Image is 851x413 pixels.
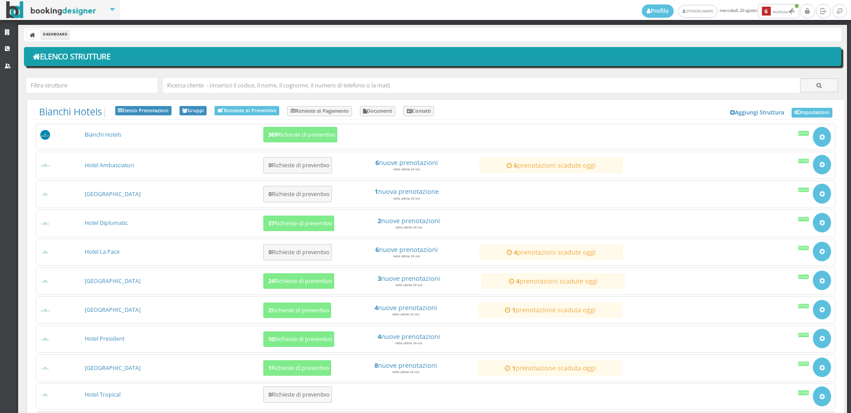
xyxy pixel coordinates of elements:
button: 37Richieste di preventivo [263,216,334,231]
button: 0Richieste di preventivo [263,186,332,202]
input: Filtra strutture [27,78,157,93]
button: 6Notifiche [758,4,799,18]
div: Attiva [798,362,809,366]
img: f1a57c167d3611ed9c9d0608f5526cb6_max100.png [40,393,51,397]
b: 6 [762,7,771,16]
img: ea773b7e7d3611ed9c9d0608f5526cb6_max100.png [40,366,51,370]
a: [PERSON_NAME] [678,5,718,18]
div: Attiva [798,131,809,135]
a: 3nuove prenotazioni [341,275,476,282]
strong: 4 [516,277,519,285]
small: nelle ultime 24 ore [395,225,422,229]
h5: Richieste di preventivo [266,162,330,169]
b: 24 [268,277,274,285]
a: 1nuova prenotazione [339,188,474,195]
a: 2nuove prenotazioni [341,217,476,224]
img: b34dc2487d3611ed9c9d0608f5526cb6_max100.png [40,193,51,197]
small: nelle ultime 24 ore [393,254,420,258]
button: 10Richieste di preventivo [263,331,334,347]
strong: 1 [375,187,378,196]
a: Profilo [642,4,674,18]
button: 0Richieste di preventivo [263,386,332,403]
span: mercoledì, 20 agosto [642,4,800,18]
a: 6prenotazioni scadute oggi [483,161,619,169]
div: Attiva [798,333,809,337]
h4: prenotazione scaduta oggi [482,306,618,314]
b: 37 [268,220,274,227]
h4: prenotazioni scadute oggi [483,161,619,169]
a: [GEOGRAPHIC_DATA] [85,277,141,285]
button: 2Richieste di preventivo [263,303,331,318]
a: Aggiungi Struttura [726,106,789,119]
div: Attiva [798,304,809,308]
strong: 1 [512,364,515,372]
strong: 3 [378,274,381,283]
h5: Richieste di preventivo [266,391,330,398]
div: Attiva [798,390,809,395]
a: 4prenotazioni scadute oggi [485,277,621,285]
h4: nuove prenotazioni [338,304,473,311]
a: Richieste di Pagamento [287,106,352,117]
a: 6nuove prenotazioni [339,159,474,166]
h4: nuove prenotazioni [341,333,476,340]
strong: 6 [375,245,379,254]
h4: nuove prenotazioni [341,217,476,224]
h5: Richieste di preventivo [265,336,332,342]
img: d1a594307d3611ed9c9d0608f5526cb6_max100.png [40,308,51,312]
a: 1prenotazione scaduta oggi [482,364,618,372]
a: 4nuove prenotazioni [341,333,476,340]
a: Hotel La Pace [85,248,120,256]
b: 1 [268,364,271,372]
h4: prenotazioni scadute oggi [485,277,621,285]
button: 0Richieste di preventivo [263,157,332,173]
img: c3084f9b7d3611ed9c9d0608f5526cb6_max100.png [40,250,51,254]
strong: 6 [375,158,379,167]
h5: Richieste di preventivo [266,191,330,197]
h4: prenotazione scaduta oggi [482,364,618,372]
strong: 4 [514,248,517,256]
strong: 2 [378,216,381,225]
small: nelle ultime 24 ore [392,370,419,374]
b: 0 [269,248,272,256]
h5: Richieste di preventivo [265,365,329,371]
li: Dashboard [41,30,70,39]
h4: nuove prenotazioni [341,275,476,282]
a: Richieste di Preventivo [215,106,279,115]
h5: Richieste di preventivo [266,249,330,256]
button: 0Richieste di preventivo [263,244,332,260]
b: 2 [268,307,271,314]
div: Attiva [798,246,809,250]
a: 6nuove prenotazioni [339,246,474,253]
b: 0 [269,161,272,169]
a: Hotel Diplomatic [85,219,128,227]
small: nelle ultime 24 ore [395,341,422,345]
span: | [39,106,107,118]
h5: Richieste di preventivo [265,307,329,314]
small: nelle ultime 24 ore [393,167,420,171]
b: 369 [268,131,277,138]
a: 4prenotazioni scadute oggi [483,248,619,256]
h5: Richieste di preventivo [265,131,336,138]
a: Contatti [403,106,434,117]
a: 4nuove prenotazioni [338,304,473,311]
a: Gruppi [180,106,207,116]
img: 56a3b5230dfa11eeb8a602419b1953d8_max100.png [40,130,51,140]
b: 10 [268,335,274,343]
a: Hotel Ambasciatori [85,161,134,169]
a: Elenco Prenotazioni [115,106,172,116]
input: Ricerca cliente - (inserisci il codice, il nome, il cognome, il numero di telefono o la mail) [163,78,800,93]
strong: 8 [375,361,378,370]
a: Bianchi Hotels [85,131,121,138]
a: 1prenotazione scaduta oggi [482,306,618,314]
a: [GEOGRAPHIC_DATA] [85,306,141,314]
button: 24Richieste di preventivo [263,273,334,289]
a: Hotel Tropical [85,391,121,398]
h4: prenotazioni scadute oggi [483,248,619,256]
a: [GEOGRAPHIC_DATA] [85,364,141,372]
button: 369Richieste di preventivo [263,127,337,142]
a: Hotel President [85,335,125,342]
img: da2a24d07d3611ed9c9d0608f5526cb6_max100.png [40,337,51,341]
a: 8nuove prenotazioni [338,362,473,369]
button: 1Richieste di preventivo [263,360,331,376]
small: nelle ultime 24 ore [395,283,422,287]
